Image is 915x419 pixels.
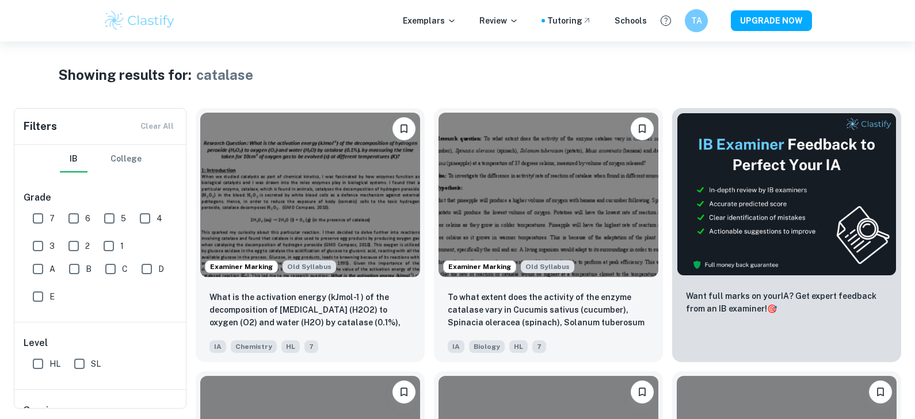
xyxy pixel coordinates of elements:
span: Examiner Marking [444,262,516,272]
img: Clastify logo [103,9,176,32]
button: Bookmark [631,380,654,403]
button: Bookmark [392,380,415,403]
span: Old Syllabus [283,260,336,273]
span: HL [49,358,60,370]
button: UPGRADE NOW [731,10,812,31]
div: Starting from the May 2025 session, the Chemistry IA requirements have changed. It's OK to refer ... [283,260,336,273]
span: B [86,263,91,275]
div: Filter type choice [60,145,142,172]
span: HL [281,340,300,353]
p: Review [479,14,518,27]
span: HL [509,340,528,353]
span: Chemistry [231,340,277,353]
span: C [122,263,128,275]
h6: Filters [24,118,57,134]
button: Bookmark [631,117,654,140]
button: IB [60,145,87,172]
h6: Level [24,336,178,350]
a: Tutoring [547,14,592,27]
button: Bookmark [869,380,892,403]
p: Want full marks on your IA ? Get expert feedback from an IB examiner! [686,290,887,315]
span: Examiner Marking [205,262,277,272]
span: 7 [532,340,546,353]
img: Biology IA example thumbnail: To what extent does the activity of the [439,113,658,277]
button: TA [685,9,708,32]
h1: Showing results for: [58,64,192,85]
h6: TA [690,14,703,27]
span: 1 [120,240,124,252]
p: What is the activation energy (kJmol-1 ) of the decomposition of hydrogen peroxide (H2O2) to oxyg... [209,291,411,330]
span: Biology [469,340,505,353]
span: 6 [85,212,90,225]
span: 🎯 [767,304,777,313]
img: Chemistry IA example thumbnail: What is the activation energy (kJmol-1 ) [200,113,420,277]
span: D [158,263,164,275]
span: 4 [157,212,162,225]
span: IA [209,340,226,353]
button: Bookmark [392,117,415,140]
span: IA [448,340,464,353]
h1: catalase [196,64,253,85]
button: College [110,145,142,172]
a: Examiner MarkingStarting from the May 2025 session, the Chemistry IA requirements have changed. I... [196,108,425,362]
span: A [49,263,55,275]
span: 3 [49,240,55,252]
a: ThumbnailWant full marks on yourIA? Get expert feedback from an IB examiner! [672,108,901,362]
a: Examiner MarkingStarting from the May 2025 session, the Biology IA requirements have changed. It'... [434,108,663,362]
img: Thumbnail [677,113,897,276]
p: Exemplars [403,14,456,27]
a: Schools [615,14,647,27]
div: Starting from the May 2025 session, the Biology IA requirements have changed. It's OK to refer to... [521,260,574,273]
span: 7 [304,340,318,353]
span: 7 [49,212,55,225]
h6: Grade [24,191,178,205]
span: E [49,290,55,303]
span: 5 [121,212,126,225]
p: To what extent does the activity of the enzyme catalase vary in Cucumis sativus (cucumber), Spina... [448,291,649,330]
button: Help and Feedback [656,11,676,30]
span: 2 [85,240,90,252]
span: SL [91,358,101,370]
span: Old Syllabus [521,260,574,273]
